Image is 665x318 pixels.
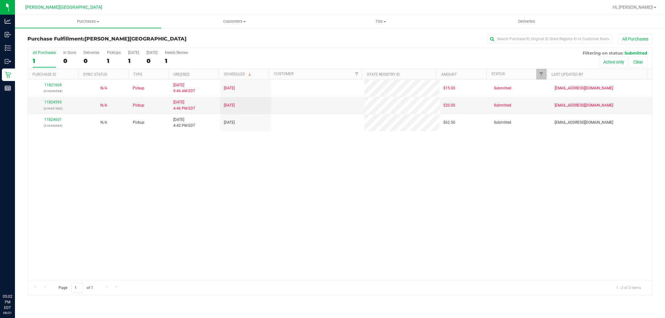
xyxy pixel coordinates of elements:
span: [DATE] [224,85,235,91]
inline-svg: Outbound [5,58,11,64]
span: Not Applicable [100,86,107,90]
span: Submitted [494,85,511,91]
span: $20.00 [443,102,455,108]
div: Deliveries [84,50,99,55]
span: Tills [308,19,453,24]
span: $15.00 [443,85,455,91]
span: Submitted [494,120,511,126]
a: Filter [536,69,547,79]
span: Not Applicable [100,103,107,107]
a: Scheduled [224,72,252,76]
a: Amount [441,72,457,77]
button: Active only [599,57,628,67]
a: Ordered [173,72,190,77]
button: All Purchases [618,34,653,44]
span: [DATE] [224,120,235,126]
span: [DATE] 4:46 PM EDT [173,99,195,111]
a: Filter [351,69,362,79]
input: 1 [71,283,83,292]
button: Clear [629,57,647,67]
div: 1 [128,57,139,64]
a: Purchases [15,15,161,28]
a: Customers [161,15,307,28]
a: Deliveries [454,15,600,28]
button: N/A [100,120,107,126]
span: [DATE] 9:46 AM EDT [173,82,195,94]
inline-svg: Reports [5,85,11,91]
span: Pickup [133,102,144,108]
span: Deliveries [510,19,544,24]
a: Status [491,72,505,76]
div: Needs Review [165,50,188,55]
span: Submitted [494,102,511,108]
p: (316440984) [31,123,75,129]
div: [DATE] [147,50,157,55]
span: Pickup [133,120,144,126]
iframe: Resource center [6,268,25,287]
span: $62.50 [443,120,455,126]
div: 0 [84,57,99,64]
p: (316441500) [31,106,75,112]
a: Customer [274,72,293,76]
div: 1 [33,57,56,64]
span: [PERSON_NAME][GEOGRAPHIC_DATA] [25,5,102,10]
button: N/A [100,85,107,91]
a: 11821669 [44,83,62,87]
inline-svg: Analytics [5,18,11,24]
div: 1 [165,57,188,64]
inline-svg: Inbound [5,31,11,38]
a: Tills [307,15,454,28]
button: N/A [100,102,107,108]
span: [DATE] 4:42 PM EDT [173,117,195,129]
span: [DATE] [224,102,235,108]
span: Filtering on status: [583,50,623,55]
span: [EMAIL_ADDRESS][DOMAIN_NAME] [555,120,613,126]
h3: Purchase Fulfillment: [27,36,236,42]
a: Purchase ID [32,72,56,77]
p: 05:02 PM EDT [3,294,12,311]
div: 0 [63,57,76,64]
input: Search Purchase ID, Original ID, State Registry ID or Customer Name... [487,34,612,44]
span: [EMAIL_ADDRESS][DOMAIN_NAME] [555,85,613,91]
a: Last Updated By [552,72,583,77]
span: [EMAIL_ADDRESS][DOMAIN_NAME] [555,102,613,108]
a: Sync Status [83,72,107,77]
span: Page of 1 [53,283,98,292]
div: 1 [107,57,121,64]
span: Not Applicable [100,120,107,125]
span: Pickup [133,85,144,91]
div: [DATE] [128,50,139,55]
span: 1 - 3 of 3 items [611,283,646,292]
span: Purchases [15,19,161,24]
a: 11824593 [44,100,62,104]
div: PickUps [107,50,121,55]
a: State Registry ID [367,72,400,77]
span: [PERSON_NAME][GEOGRAPHIC_DATA] [84,36,186,42]
inline-svg: Retail [5,72,11,78]
span: Submitted [624,50,647,55]
div: In Store [63,50,76,55]
inline-svg: Inventory [5,45,11,51]
div: 0 [147,57,157,64]
span: Customers [161,19,307,24]
p: 08/21 [3,311,12,315]
span: Hi, [PERSON_NAME]! [613,5,653,10]
div: All Purchases [33,50,56,55]
a: Type [133,72,142,77]
p: (316346588) [31,88,75,94]
a: 11824601 [44,117,62,122]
